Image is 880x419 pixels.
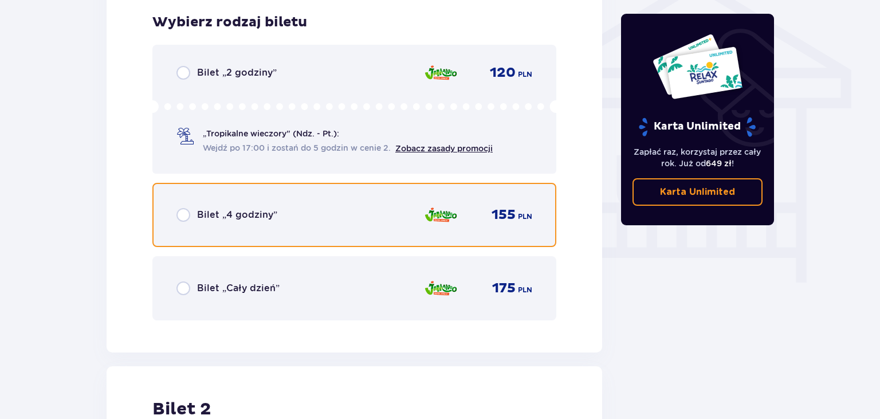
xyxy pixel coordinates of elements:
p: „Tropikalne wieczory" (Ndz. - Pt.): [203,128,339,139]
p: PLN [518,285,532,295]
img: zone logo [424,203,458,227]
a: Zobacz zasady promocji [395,144,493,153]
a: Karta Unlimited [632,178,763,206]
p: 120 [490,64,516,81]
p: PLN [518,69,532,80]
span: Wejdź po 17:00 i zostań do 5 godzin w cenie 2. [203,142,391,154]
p: Bilet „4 godziny” [197,209,277,221]
p: PLN [518,212,532,222]
p: Karta Unlimited [660,186,735,198]
p: Karta Unlimited [638,117,757,137]
p: Bilet „Cały dzień” [197,282,280,295]
p: Bilet „2 godziny” [197,66,277,79]
p: Wybierz rodzaj biletu [152,14,307,31]
img: zone logo [424,276,458,300]
p: Zapłać raz, korzystaj przez cały rok. Już od ! [632,146,763,169]
p: 175 [492,280,516,297]
img: zone logo [424,61,458,85]
p: 155 [492,206,516,224]
span: 649 zł [706,159,732,168]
